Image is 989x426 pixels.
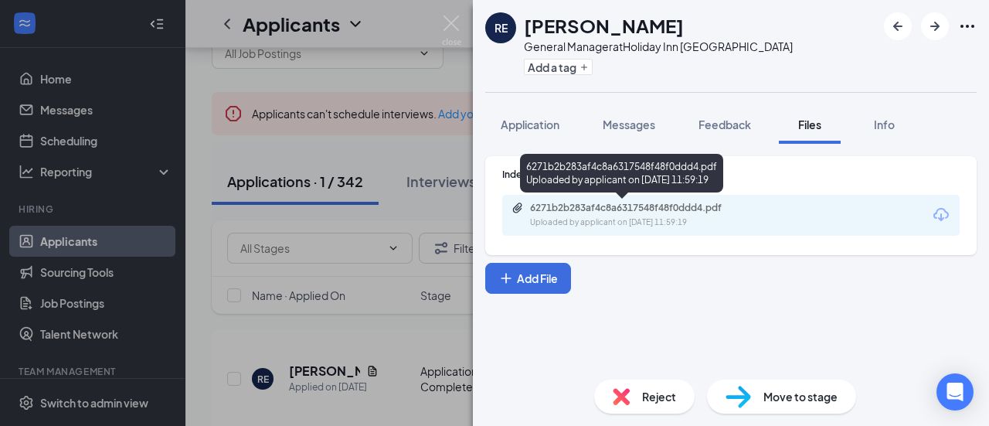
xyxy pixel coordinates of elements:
[874,118,895,131] span: Info
[511,202,524,214] svg: Paperclip
[926,17,944,36] svg: ArrowRight
[524,59,593,75] button: PlusAdd a tag
[921,12,949,40] button: ArrowRight
[763,388,838,405] span: Move to stage
[485,263,571,294] button: Add FilePlus
[501,118,559,131] span: Application
[524,12,684,39] h1: [PERSON_NAME]
[958,17,977,36] svg: Ellipses
[494,20,508,36] div: RE
[642,388,676,405] span: Reject
[579,63,589,72] svg: Plus
[698,118,751,131] span: Feedback
[520,154,723,193] div: 6271b2b283af4c8a6317548f48f0ddd4.pdf Uploaded by applicant on [DATE] 11:59:19
[932,206,950,224] svg: Download
[889,17,907,36] svg: ArrowLeftNew
[530,202,746,214] div: 6271b2b283af4c8a6317548f48f0ddd4.pdf
[798,118,821,131] span: Files
[884,12,912,40] button: ArrowLeftNew
[511,202,762,229] a: Paperclip6271b2b283af4c8a6317548f48f0ddd4.pdfUploaded by applicant on [DATE] 11:59:19
[603,118,655,131] span: Messages
[498,271,514,286] svg: Plus
[502,168,960,181] div: Indeed Resume
[936,373,974,411] div: Open Intercom Messenger
[530,216,762,229] div: Uploaded by applicant on [DATE] 11:59:19
[524,39,793,54] div: General Manager at Holiday Inn [GEOGRAPHIC_DATA]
